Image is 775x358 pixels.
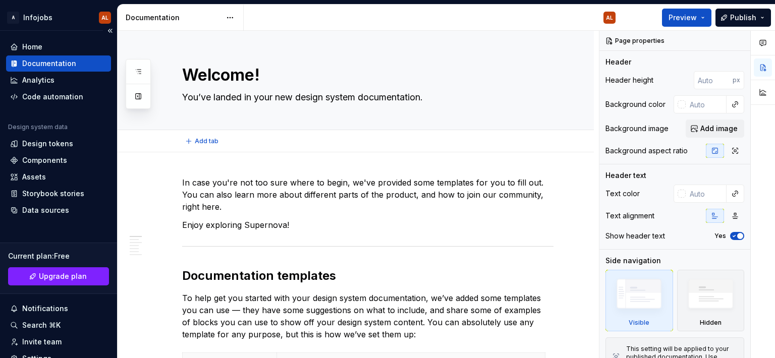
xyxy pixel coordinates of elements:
[103,24,117,38] button: Collapse sidebar
[22,205,69,215] div: Data sources
[6,186,111,202] a: Storybook stories
[677,270,745,331] div: Hidden
[182,292,553,340] p: To help get you started with your design system documentation, we’ve added some templates you can...
[6,136,111,152] a: Design tokens
[2,7,115,28] button: AInfojobsAL
[8,123,68,131] div: Design system data
[605,124,669,134] div: Background image
[700,124,738,134] span: Add image
[605,57,631,67] div: Header
[7,12,19,24] div: A
[182,176,553,213] p: In case you're not too sure where to begin, we've provided some templates for you to fill out. Yo...
[605,231,665,241] div: Show header text
[686,95,727,113] input: Auto
[22,58,76,69] div: Documentation
[6,317,111,333] button: Search ⌘K
[669,13,697,23] span: Preview
[22,189,84,199] div: Storybook stories
[22,155,67,165] div: Components
[23,13,52,23] div: Infojobs
[182,134,223,148] button: Add tab
[180,89,551,105] textarea: You’ve landed in your new design system documentation.
[730,13,756,23] span: Publish
[629,319,649,327] div: Visible
[6,152,111,168] a: Components
[6,301,111,317] button: Notifications
[605,256,661,266] div: Side navigation
[694,71,733,89] input: Auto
[700,319,722,327] div: Hidden
[39,271,87,281] span: Upgrade plan
[22,320,61,330] div: Search ⌘K
[662,9,711,27] button: Preview
[605,99,666,109] div: Background color
[605,75,653,85] div: Header height
[6,334,111,350] a: Invite team
[6,202,111,218] a: Data sources
[605,146,688,156] div: Background aspect ratio
[6,89,111,105] a: Code automation
[101,14,108,22] div: AL
[22,139,73,149] div: Design tokens
[195,137,218,145] span: Add tab
[605,170,646,181] div: Header text
[8,251,109,261] div: Current plan : Free
[22,92,83,102] div: Code automation
[8,267,109,285] button: Upgrade plan
[686,185,727,203] input: Auto
[714,232,726,240] label: Yes
[605,270,673,331] div: Visible
[605,189,640,199] div: Text color
[686,120,744,138] button: Add image
[22,304,68,314] div: Notifications
[605,211,654,221] div: Text alignment
[6,55,111,72] a: Documentation
[182,219,553,231] p: Enjoy exploring Supernova!
[606,14,613,22] div: AL
[6,39,111,55] a: Home
[22,337,62,347] div: Invite team
[6,169,111,185] a: Assets
[182,268,553,284] h2: Documentation templates
[6,72,111,88] a: Analytics
[126,13,221,23] div: Documentation
[22,75,54,85] div: Analytics
[733,76,740,84] p: px
[180,63,551,87] textarea: Welcome!
[715,9,771,27] button: Publish
[22,172,46,182] div: Assets
[22,42,42,52] div: Home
